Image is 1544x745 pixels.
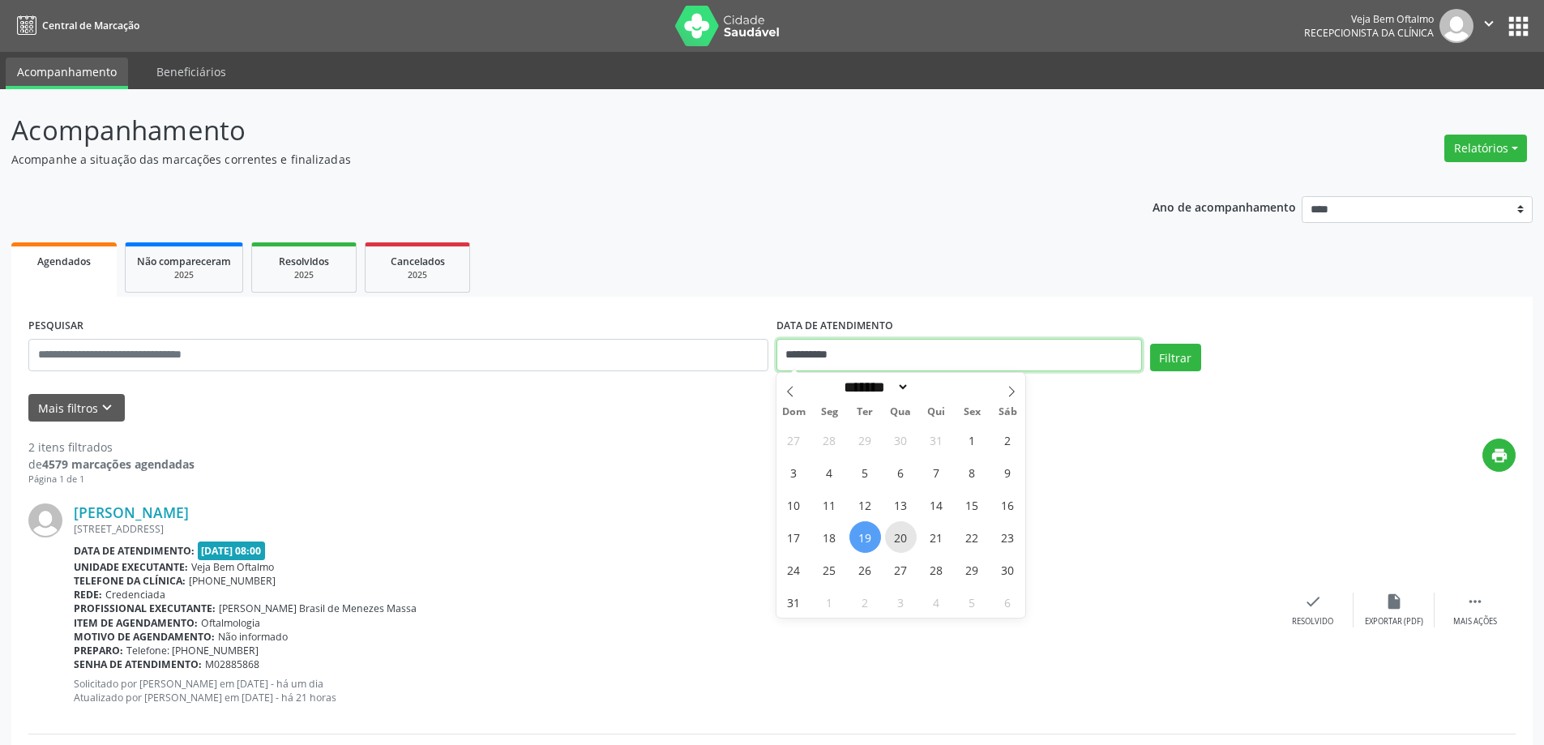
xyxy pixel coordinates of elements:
span: Agosto 2, 2025 [992,424,1024,456]
span: Dom [776,407,812,417]
span: Não informado [218,630,288,644]
span: Agosto 22, 2025 [956,521,988,553]
i: print [1491,447,1508,465]
div: Resolvido [1292,616,1333,627]
span: Agosto 9, 2025 [992,456,1024,488]
span: [PERSON_NAME] Brasil de Menezes Massa [219,602,417,615]
span: Cancelados [391,255,445,268]
span: Setembro 1, 2025 [814,586,845,618]
span: Oftalmologia [201,616,260,630]
span: Setembro 3, 2025 [885,586,917,618]
span: Agosto 6, 2025 [885,456,917,488]
span: Agosto 27, 2025 [885,554,917,585]
a: [PERSON_NAME] [74,503,189,521]
b: Senha de atendimento: [74,657,202,671]
span: Sáb [990,407,1025,417]
b: Motivo de agendamento: [74,630,215,644]
label: PESQUISAR [28,314,83,339]
span: Agosto 24, 2025 [778,554,810,585]
img: img [1439,9,1473,43]
a: Central de Marcação [11,12,139,39]
span: Agosto 21, 2025 [921,521,952,553]
button: Filtrar [1150,344,1201,371]
span: Telefone: [PHONE_NUMBER] [126,644,259,657]
b: Rede: [74,588,102,602]
span: Agosto 8, 2025 [956,456,988,488]
span: Agosto 25, 2025 [814,554,845,585]
span: Agosto 11, 2025 [814,489,845,520]
button: Relatórios [1444,135,1527,162]
div: 2025 [377,269,458,281]
span: M02885868 [205,657,259,671]
span: Agosto 1, 2025 [956,424,988,456]
button: Mais filtroskeyboard_arrow_down [28,394,125,422]
span: Setembro 4, 2025 [921,586,952,618]
i:  [1480,15,1498,32]
input: Year [909,379,963,396]
div: Página 1 de 1 [28,473,195,486]
span: Agosto 31, 2025 [778,586,810,618]
span: Credenciada [105,588,165,602]
span: Setembro 6, 2025 [992,586,1024,618]
label: DATA DE ATENDIMENTO [776,314,893,339]
button:  [1473,9,1504,43]
span: Agosto 29, 2025 [956,554,988,585]
a: Beneficiários [145,58,237,86]
span: Julho 31, 2025 [921,424,952,456]
p: Solicitado por [PERSON_NAME] em [DATE] - há um dia Atualizado por [PERSON_NAME] em [DATE] - há 21... [74,677,1272,704]
b: Item de agendamento: [74,616,198,630]
span: Agosto 13, 2025 [885,489,917,520]
span: Agosto 19, 2025 [849,521,881,553]
div: [STREET_ADDRESS] [74,522,1272,536]
strong: 4579 marcações agendadas [42,456,195,472]
a: Acompanhamento [6,58,128,89]
span: Agosto 23, 2025 [992,521,1024,553]
div: Mais ações [1453,616,1497,627]
i:  [1466,593,1484,610]
span: Não compareceram [137,255,231,268]
button: apps [1504,12,1533,41]
span: Agosto 26, 2025 [849,554,881,585]
span: Agosto 4, 2025 [814,456,845,488]
span: Agosto 3, 2025 [778,456,810,488]
span: Julho 27, 2025 [778,424,810,456]
b: Preparo: [74,644,123,657]
b: Profissional executante: [74,602,216,615]
span: Qua [883,407,918,417]
div: 2025 [137,269,231,281]
span: Agosto 28, 2025 [921,554,952,585]
select: Month [839,379,910,396]
i: insert_drive_file [1385,593,1403,610]
div: Veja Bem Oftalmo [1304,12,1434,26]
span: Central de Marcação [42,19,139,32]
span: Resolvidos [279,255,329,268]
div: de [28,456,195,473]
b: Unidade executante: [74,560,188,574]
span: Agosto 17, 2025 [778,521,810,553]
span: Recepcionista da clínica [1304,26,1434,40]
span: [PHONE_NUMBER] [189,574,276,588]
span: [DATE] 08:00 [198,542,266,560]
span: Agosto 30, 2025 [992,554,1024,585]
span: Julho 29, 2025 [849,424,881,456]
span: Seg [811,407,847,417]
div: 2025 [263,269,344,281]
span: Veja Bem Oftalmo [191,560,274,574]
span: Agosto 10, 2025 [778,489,810,520]
span: Agosto 15, 2025 [956,489,988,520]
b: Data de atendimento: [74,544,195,558]
span: Agosto 7, 2025 [921,456,952,488]
span: Agendados [37,255,91,268]
span: Qui [918,407,954,417]
span: Setembro 5, 2025 [956,586,988,618]
span: Julho 28, 2025 [814,424,845,456]
i: keyboard_arrow_down [98,399,116,417]
div: Exportar (PDF) [1365,616,1423,627]
span: Ter [847,407,883,417]
button: print [1482,439,1516,472]
span: Agosto 14, 2025 [921,489,952,520]
span: Agosto 20, 2025 [885,521,917,553]
span: Agosto 5, 2025 [849,456,881,488]
span: Julho 30, 2025 [885,424,917,456]
p: Acompanhamento [11,110,1076,151]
